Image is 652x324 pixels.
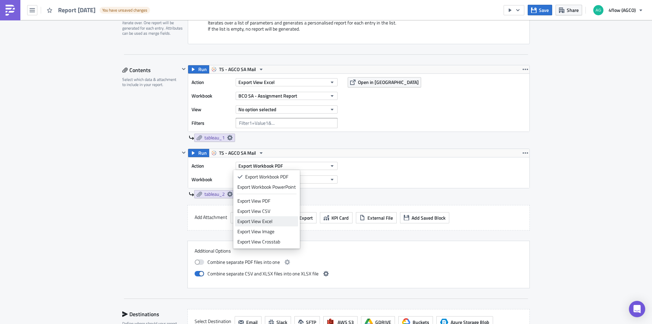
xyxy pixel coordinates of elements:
div: Export View CSV [237,208,296,215]
button: Run [188,149,209,157]
span: tableau_1 [204,135,225,141]
div: Define a list of parameters to iterate over. One report will be generated for each entry. Attribu... [122,15,183,36]
img: Avatar [593,4,604,16]
button: Hide content [180,149,188,157]
span: Run [198,65,207,73]
label: Action [192,161,232,171]
span: You have unsaved changes [102,7,147,13]
span: Export Workbook PDF [238,162,283,169]
button: TS - AGCO SA Mail [209,149,266,157]
span: TS - AGCO SA Mail [219,149,256,157]
button: Hide content [180,65,188,73]
span: Combine separate PDF files into one [207,258,280,266]
button: Export View Excel [236,78,338,86]
button: Share [556,5,582,15]
span: Combine separate CSV and XLSX files into one XLSX file [207,270,319,278]
button: TS - AGCO SA Mail [209,65,266,73]
button: Save [528,5,552,15]
div: Iterates over a list of parameters and generates a personalised report for each entry in the list... [195,20,523,37]
label: View [192,104,232,115]
div: Export Workbook PDF [245,173,296,180]
span: Open in [GEOGRAPHIC_DATA] [358,79,419,86]
a: tableau_1 [194,134,235,142]
div: Open Intercom Messenger [629,301,645,317]
span: Add Saved Block [412,214,446,221]
label: Add Attachment [195,212,227,222]
div: Contents [122,65,180,75]
button: KPI Card [320,212,352,223]
label: Workbook [192,91,232,101]
a: tableau_2 [194,190,235,198]
span: 4flow (AGCO) [609,6,636,14]
button: SQL Query [231,212,267,223]
input: Filter1=Value1&... [236,118,338,128]
div: Export View Crosstab [237,238,296,245]
div: Export View Image [237,228,296,235]
img: PushMetrics [5,5,16,16]
span: TS - AGCO SA Mail [219,65,256,73]
button: No option selected [236,105,338,114]
div: Destinations [122,309,180,319]
span: Export View Excel [238,79,275,86]
span: External File [367,214,393,221]
span: Save [539,6,549,14]
label: Workbook [192,174,232,185]
div: Export Workbook PowerPoint [237,184,296,190]
span: KPI Card [331,214,349,221]
label: Filters [192,118,232,128]
div: Select which data & attachment to include in your report. [122,77,180,87]
button: External File [356,212,397,223]
button: Run [188,65,209,73]
button: BCO SA - Assignment Report [236,92,338,100]
span: No option selected [238,106,276,113]
button: 4flow (AGCO) [589,3,647,18]
span: BCO SA - Assignment Report [238,92,297,99]
span: tableau_2 [204,191,225,197]
button: Add Saved Block [400,212,449,223]
span: Report [DATE] [58,6,96,14]
label: Additional Options [195,248,523,254]
span: Share [567,6,579,14]
div: Export View Excel [237,218,296,225]
button: Open in [GEOGRAPHIC_DATA] [348,77,421,87]
label: Action [192,77,232,87]
div: Export View PDF [237,198,296,204]
span: Run [198,149,207,157]
button: Export Workbook PDF [236,162,338,170]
